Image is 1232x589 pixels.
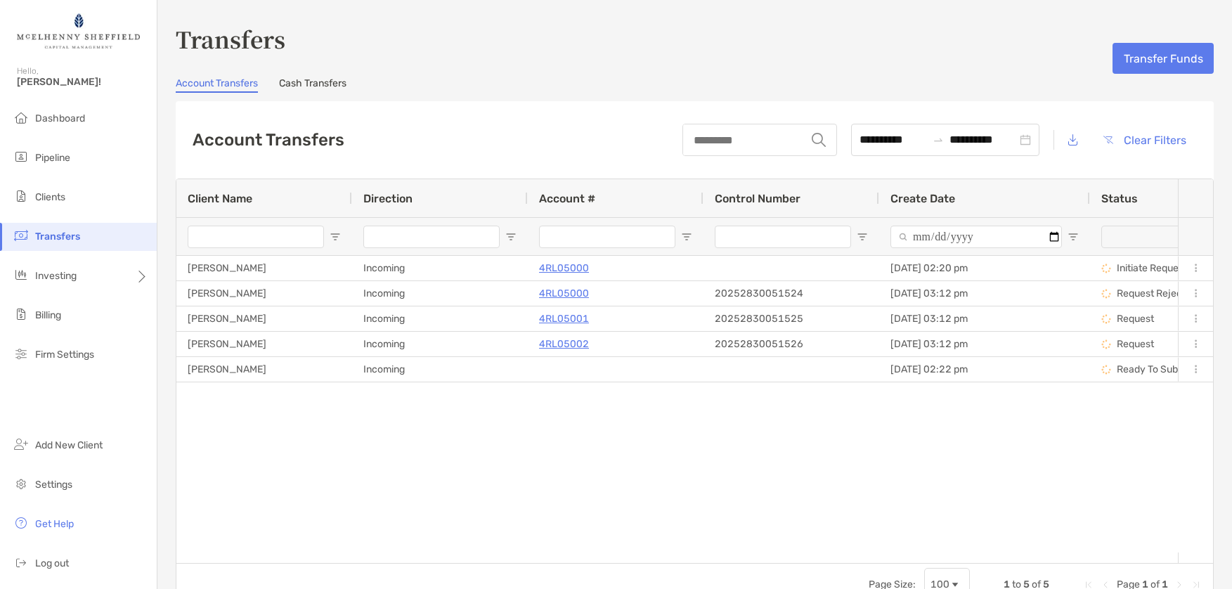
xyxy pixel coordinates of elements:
[176,77,258,93] a: Account Transfers
[13,148,30,165] img: pipeline icon
[176,306,352,331] div: [PERSON_NAME]
[715,226,851,248] input: Control Number Filter Input
[363,226,500,248] input: Direction Filter Input
[176,332,352,356] div: [PERSON_NAME]
[17,76,148,88] span: [PERSON_NAME]!
[1101,339,1111,349] img: status icon
[1101,289,1111,299] img: status icon
[13,306,30,323] img: billing icon
[715,192,800,205] span: Control Number
[176,22,1214,55] h3: Transfers
[279,77,346,93] a: Cash Transfers
[857,231,868,242] button: Open Filter Menu
[1101,264,1111,273] img: status icon
[890,226,1062,248] input: Create Date Filter Input
[933,134,944,145] span: to
[539,285,589,302] a: 4RL05000
[13,514,30,531] img: get-help icon
[879,306,1090,331] div: [DATE] 03:12 pm
[35,309,61,321] span: Billing
[352,357,528,382] div: Incoming
[1101,192,1138,205] span: Status
[1103,136,1113,144] img: button icon
[703,281,879,306] div: 20252830051524
[35,349,94,361] span: Firm Settings
[681,231,692,242] button: Open Filter Menu
[703,332,879,356] div: 20252830051526
[13,475,30,492] img: settings icon
[879,281,1090,306] div: [DATE] 03:12 pm
[1117,361,1192,378] p: Ready To Submit
[35,479,72,491] span: Settings
[13,266,30,283] img: investing icon
[35,112,85,124] span: Dashboard
[879,332,1090,356] div: [DATE] 03:12 pm
[539,192,595,205] span: Account #
[1092,124,1197,155] button: Clear Filters
[505,231,517,242] button: Open Filter Menu
[352,256,528,280] div: Incoming
[176,281,352,306] div: [PERSON_NAME]
[539,335,589,353] a: 4RL05002
[35,557,69,569] span: Log out
[35,231,80,242] span: Transfers
[1101,365,1111,375] img: status icon
[193,130,344,150] h2: Account Transfers
[13,109,30,126] img: dashboard icon
[17,6,140,56] img: Zoe Logo
[35,270,77,282] span: Investing
[352,281,528,306] div: Incoming
[539,226,675,248] input: Account # Filter Input
[35,518,74,530] span: Get Help
[879,256,1090,280] div: [DATE] 02:20 pm
[330,231,341,242] button: Open Filter Menu
[1117,285,1186,302] p: Request Reject
[1117,310,1154,328] p: Request
[35,439,103,451] span: Add New Client
[879,357,1090,382] div: [DATE] 02:22 pm
[890,192,955,205] span: Create Date
[1113,43,1214,74] button: Transfer Funds
[35,152,70,164] span: Pipeline
[1117,335,1154,353] p: Request
[539,259,589,277] a: 4RL05000
[188,226,324,248] input: Client Name Filter Input
[176,357,352,382] div: [PERSON_NAME]
[188,192,252,205] span: Client Name
[812,133,826,147] img: input icon
[352,306,528,331] div: Incoming
[13,188,30,205] img: clients icon
[933,134,944,145] span: swap-right
[176,256,352,280] div: [PERSON_NAME]
[13,227,30,244] img: transfers icon
[539,310,589,328] a: 4RL05001
[1101,314,1111,324] img: status icon
[1068,231,1079,242] button: Open Filter Menu
[13,436,30,453] img: add_new_client icon
[13,345,30,362] img: firm-settings icon
[703,306,879,331] div: 20252830051525
[1117,259,1187,277] p: Initiate Request
[13,554,30,571] img: logout icon
[35,191,65,203] span: Clients
[363,192,413,205] span: Direction
[352,332,528,356] div: Incoming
